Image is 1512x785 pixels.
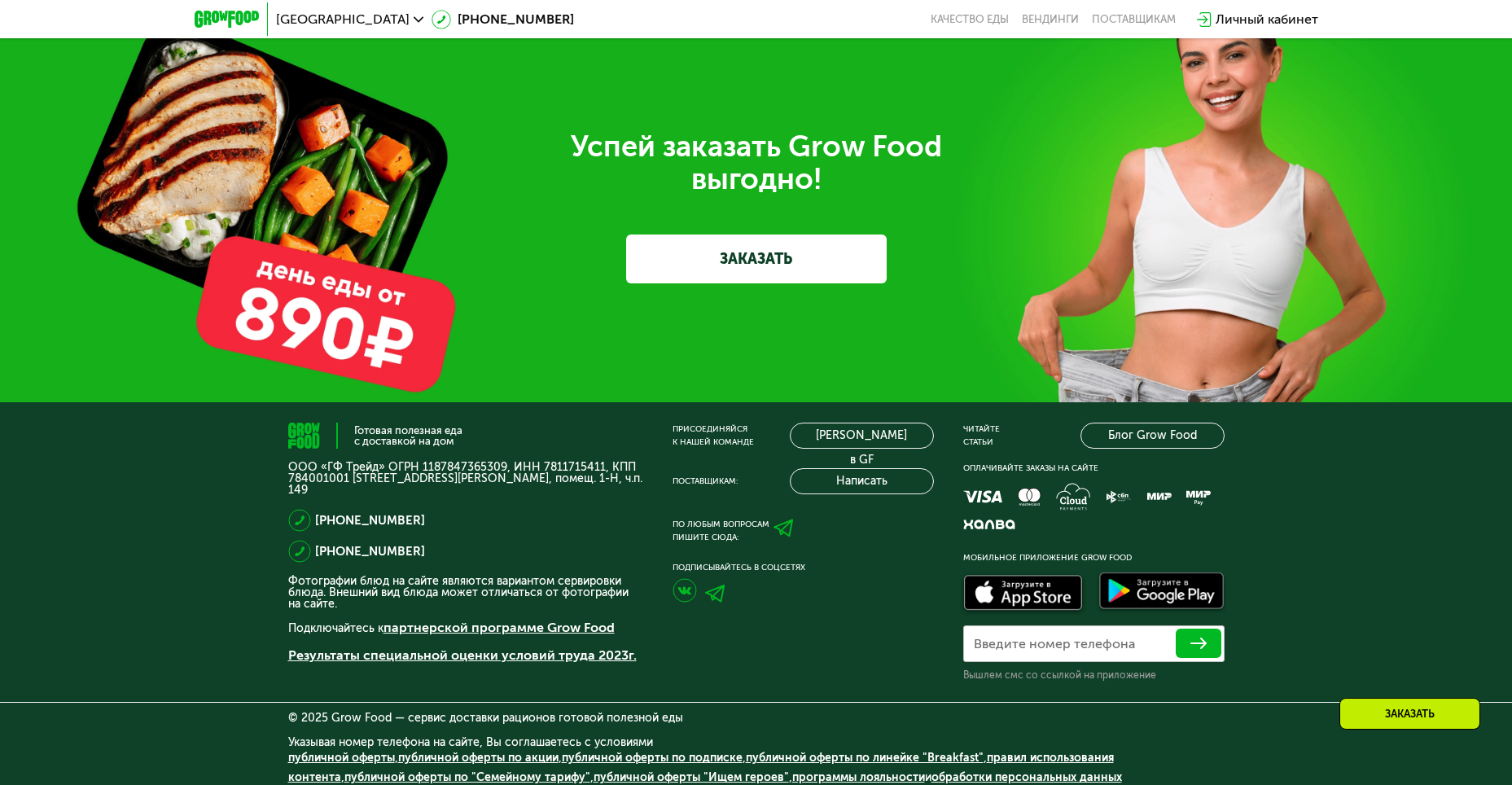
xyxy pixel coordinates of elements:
[673,475,738,488] div: Поставщикам:
[963,423,1000,449] div: Читайте статьи
[792,770,925,784] a: программы лояльности
[288,576,643,610] p: Фотографии блюд на сайте являются вариантом сервировки блюда. Внешний вид блюда может отличаться ...
[963,462,1225,475] div: Оплачивайте заказы на сайте
[1339,698,1480,730] div: Заказать
[673,561,934,574] div: Подписывайтесь в соцсетях
[1022,13,1079,26] a: Вендинги
[931,770,1122,784] a: обработки персональных данных
[594,770,789,784] a: публичной оферты "Ищем героев"
[673,518,769,544] div: По любым вопросам пишите сюда:
[288,751,395,765] a: публичной оферты
[1216,10,1318,29] div: Личный кабинет
[288,647,637,663] a: Результаты специальной оценки условий труда 2023г.
[288,713,1225,724] div: © 2025 Grow Food — сервис доставки рационов готовой полезной еды
[1092,13,1176,26] div: поставщикам
[383,620,615,635] a: партнерской программе Grow Food
[315,511,425,530] a: [PHONE_NUMBER]
[288,618,643,638] p: Подключайтесь к
[562,751,743,765] a: публичной оферты по подписке
[288,462,643,496] p: ООО «ГФ Трейд» ОГРН 1187847365309, ИНН 7811715411, КПП 784001001 [STREET_ADDRESS][PERSON_NAME], п...
[790,468,934,494] button: Написать
[354,425,462,446] div: Готовая полезная еда с доставкой на дом
[300,130,1212,195] div: Успей заказать Grow Food выгодно!
[1095,569,1229,616] img: Доступно в Google Play
[288,751,1122,784] span: , , , , , , , и
[626,235,887,283] a: ЗАКАЗАТЬ
[963,551,1225,564] div: Мобильное приложение Grow Food
[432,10,574,29] a: [PHONE_NUMBER]
[746,751,984,765] a: публичной оферты по линейке "Breakfast"
[963,669,1225,682] div: Вышлем смс со ссылкой на приложение
[344,770,590,784] a: публичной оферты по "Семейному тарифу"
[931,13,1009,26] a: Качество еды
[673,423,754,449] div: Присоединяйся к нашей команде
[1080,423,1225,449] a: Блог Grow Food
[974,639,1135,648] label: Введите номер телефона
[790,423,934,449] a: [PERSON_NAME] в GF
[398,751,559,765] a: публичной оферты по акции
[315,542,425,561] a: [PHONE_NUMBER]
[276,13,410,26] span: [GEOGRAPHIC_DATA]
